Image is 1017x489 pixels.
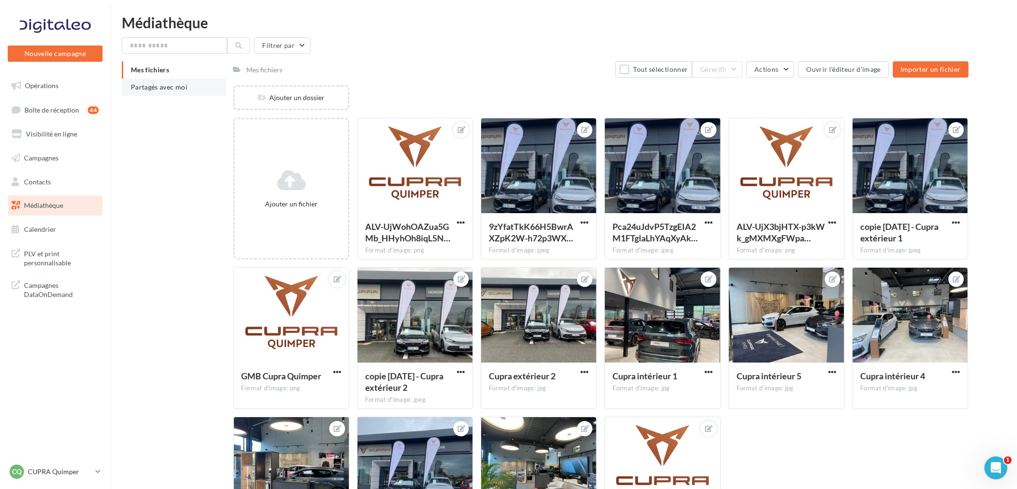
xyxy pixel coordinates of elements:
[1004,456,1012,464] span: 1
[718,66,727,73] span: (0)
[24,177,51,185] span: Contacts
[6,172,104,192] a: Contacts
[122,15,1005,30] div: Médiathèque
[798,61,889,78] button: Ouvrir l'éditeur d'image
[8,463,103,481] a: CQ CUPRA Quimper
[489,384,589,393] div: Format d'image: jpg
[24,154,58,162] span: Campagnes
[737,384,836,393] div: Format d'image: jpg
[489,246,589,255] div: Format d'image: jpeg
[6,76,104,96] a: Opérations
[365,246,465,255] div: Format d'image: png
[860,371,925,381] span: Cupra intérieur 4
[12,467,22,477] span: CQ
[88,106,99,114] div: 44
[613,246,712,255] div: Format d'image: jpeg
[6,195,104,216] a: Médiathèque
[365,221,451,243] span: ALV-UjWohOAZua5GMb_HHyhOh8iqL5N5ZIL9Idc5cgScbeq8lerLy40S
[242,371,322,381] span: GMB Cupra Quimper
[24,279,99,299] span: Campagnes DataOnDemand
[754,65,778,73] span: Actions
[613,221,698,243] span: Pca24uJdvP5TzgEIA2M1FTglaLhYAqXyAk4ff5QpJwNe2bN64WNnHoheKXW56ZTBlRX90Vqtr7kzEBo3Mw=s0
[6,275,104,303] a: Campagnes DataOnDemand
[489,221,573,243] span: 9zYfatTkK66H5BwrAXZpK2W-h72p3WXK-gu7WmuZuo7NK1Pkk62n7oilGZRES79rXbafMZX89kxNMhs8ZA=s0
[613,384,712,393] div: Format d'image: jpg
[860,384,960,393] div: Format d'image: jpg
[860,246,960,255] div: Format d'image: jpeg
[242,384,341,393] div: Format d'image: png
[24,247,99,268] span: PLV et print personnalisable
[692,61,742,78] button: Gérer(0)
[489,371,555,381] span: Cupra extérieur 2
[247,65,283,75] div: Mes fichiers
[6,124,104,144] a: Visibilité en ligne
[24,201,63,209] span: Médiathèque
[28,467,92,477] p: CUPRA Quimper
[8,45,103,62] button: Nouvelle campagne
[893,61,969,78] button: Importer un fichier
[254,37,311,54] button: Filtrer par
[24,105,79,114] span: Boîte de réception
[613,371,677,381] span: Cupra intérieur 1
[737,246,836,255] div: Format d'image: png
[131,66,169,74] span: Mes fichiers
[984,456,1007,479] iframe: Intercom live chat
[737,371,801,381] span: Cupra intérieur 5
[6,148,104,168] a: Campagnes
[239,199,344,209] div: Ajouter un fichier
[365,396,465,404] div: Format d'image: jpeg
[24,225,56,233] span: Calendrier
[6,219,104,239] a: Calendrier
[365,371,443,393] span: copie 02-07-2025 - Cupra extérieur 2
[131,83,187,91] span: Partagés avec moi
[235,93,348,102] div: Ajouter un dossier
[6,100,104,120] a: Boîte de réception44
[737,221,825,243] span: ALV-UjX3bjHTX-p3kWk_gMXMXgFWpa9qryonqxdmF4BdrfGx7Z5QoPPn
[901,65,961,73] span: Importer un fichier
[25,81,58,90] span: Opérations
[6,243,104,272] a: PLV et print personnalisable
[746,61,794,78] button: Actions
[860,221,938,243] span: copie 08-07-2025 - Cupra extérieur 1
[615,61,692,78] button: Tout sélectionner
[26,130,77,138] span: Visibilité en ligne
